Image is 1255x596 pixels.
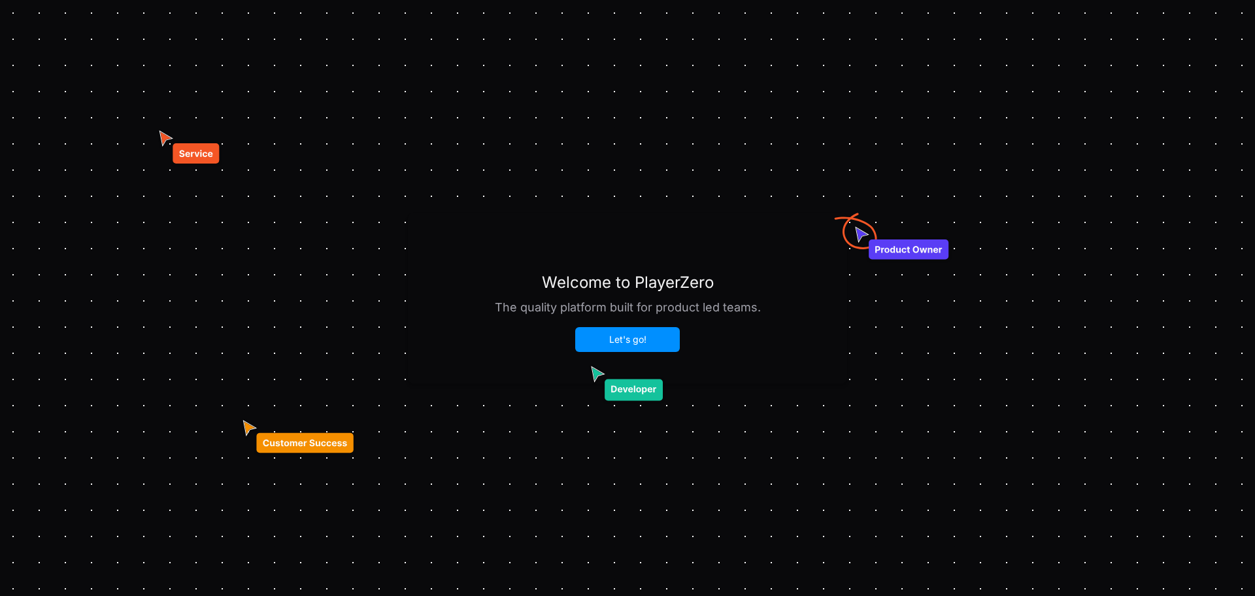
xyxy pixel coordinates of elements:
img: owner.svg [834,213,952,263]
img: service.svg [157,129,222,167]
h1: Welcome to PlayerZero [542,272,714,293]
img: developer.svg [589,364,666,404]
img: cs.svg [241,418,356,457]
h1: The quality platform built for product led teams. [495,298,761,317]
button: Let's go! [575,327,680,352]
